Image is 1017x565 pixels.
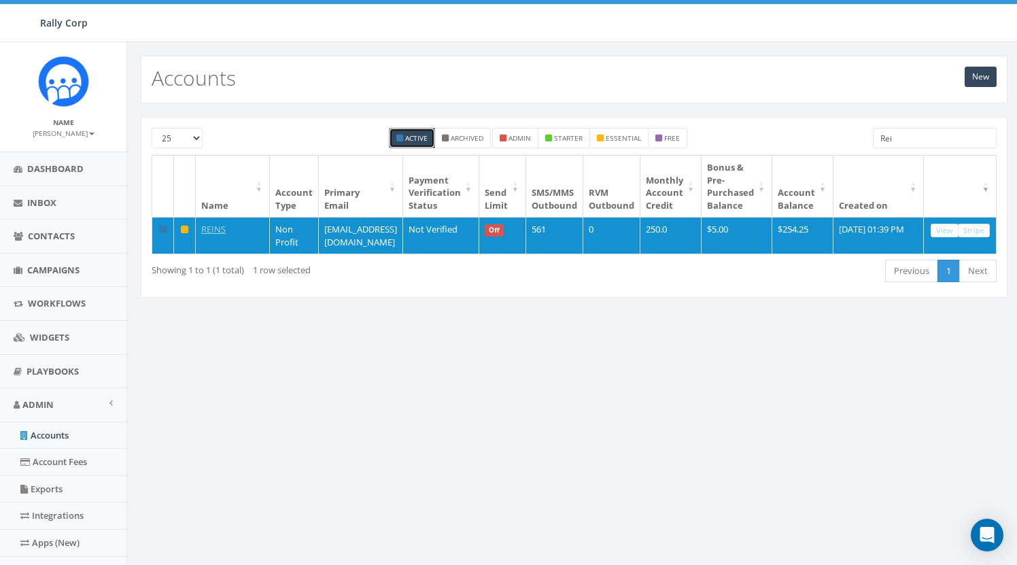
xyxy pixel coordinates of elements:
th: Bonus &amp; Pre-Purchased Balance: activate to sort column ascending [702,156,772,217]
span: Playbooks [27,365,79,377]
span: Campaigns [27,264,80,276]
span: Widgets [30,331,69,343]
a: 1 [937,260,960,282]
span: Inbox [27,196,56,209]
span: Dashboard [27,162,84,175]
h2: Accounts [152,67,236,89]
a: Stripe [958,224,990,238]
small: free [664,133,680,143]
th: Account Balance: activate to sort column ascending [772,156,833,217]
td: 0 [583,217,640,254]
td: 250.0 [640,217,702,254]
div: Showing 1 to 1 (1 total) [152,258,492,277]
td: [EMAIL_ADDRESS][DOMAIN_NAME] [319,217,403,254]
a: Previous [885,260,938,282]
div: Open Intercom Messenger [971,519,1003,551]
td: Non Profit [270,217,319,254]
a: [PERSON_NAME] [33,126,94,139]
a: Next [959,260,997,282]
td: [DATE] 01:39 PM [833,217,924,254]
td: $5.00 [702,217,772,254]
a: New [965,67,997,87]
td: Not Verified [403,217,479,254]
input: Type to search [873,128,997,148]
small: Archived [451,133,483,143]
a: View [931,224,959,238]
th: Account Type [270,156,319,217]
span: Off [485,224,504,237]
th: Payment Verification Status : activate to sort column ascending [403,156,479,217]
span: Contacts [28,230,75,242]
th: Primary Email : activate to sort column ascending [319,156,403,217]
td: 561 [526,217,583,254]
small: admin [508,133,531,143]
span: Rally Corp [40,16,88,29]
th: RVM Outbound [583,156,640,217]
img: Icon_1.png [38,56,89,107]
span: Workflows [28,297,86,309]
span: 1 row selected [253,264,311,276]
th: SMS/MMS Outbound [526,156,583,217]
small: Name [53,118,74,127]
th: Created on: activate to sort column ascending [833,156,924,217]
a: REINS [201,223,226,235]
th: Monthly Account Credit: activate to sort column ascending [640,156,702,217]
small: starter [554,133,583,143]
small: [PERSON_NAME] [33,129,94,138]
span: Admin [22,398,54,411]
small: essential [606,133,641,143]
td: $254.25 [772,217,833,254]
th: Send Limit: activate to sort column ascending [479,156,526,217]
small: Active [405,133,428,143]
th: Name: activate to sort column ascending [196,156,270,217]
